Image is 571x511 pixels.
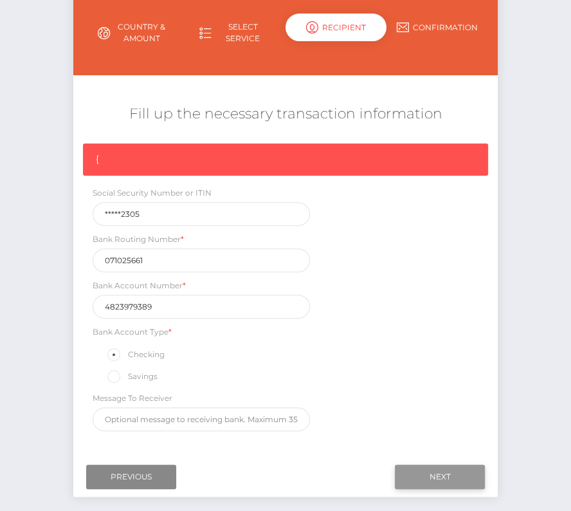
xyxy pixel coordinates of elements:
[93,187,212,199] label: Social Security Number or ITIN
[83,104,488,124] h5: Fill up the necessary transaction information
[93,248,310,272] input: Only 9 digits
[93,407,310,431] input: Optional message to receiving bank. Maximum 35 characters
[93,202,310,226] input: 9 digits
[93,295,310,319] input: Only digits
[395,465,485,489] input: Next
[83,16,185,50] a: Country & Amount
[105,346,165,363] label: Checking
[105,368,158,385] label: Savings
[93,326,172,338] label: Bank Account Type
[185,16,286,50] a: Select Service
[285,14,386,41] div: Recipient
[93,234,184,245] label: Bank Routing Number
[96,153,99,165] span: {
[93,393,172,404] label: Message To Receiver
[93,280,186,292] label: Bank Account Number
[86,465,176,489] input: Previous
[387,16,489,39] a: Confirmation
